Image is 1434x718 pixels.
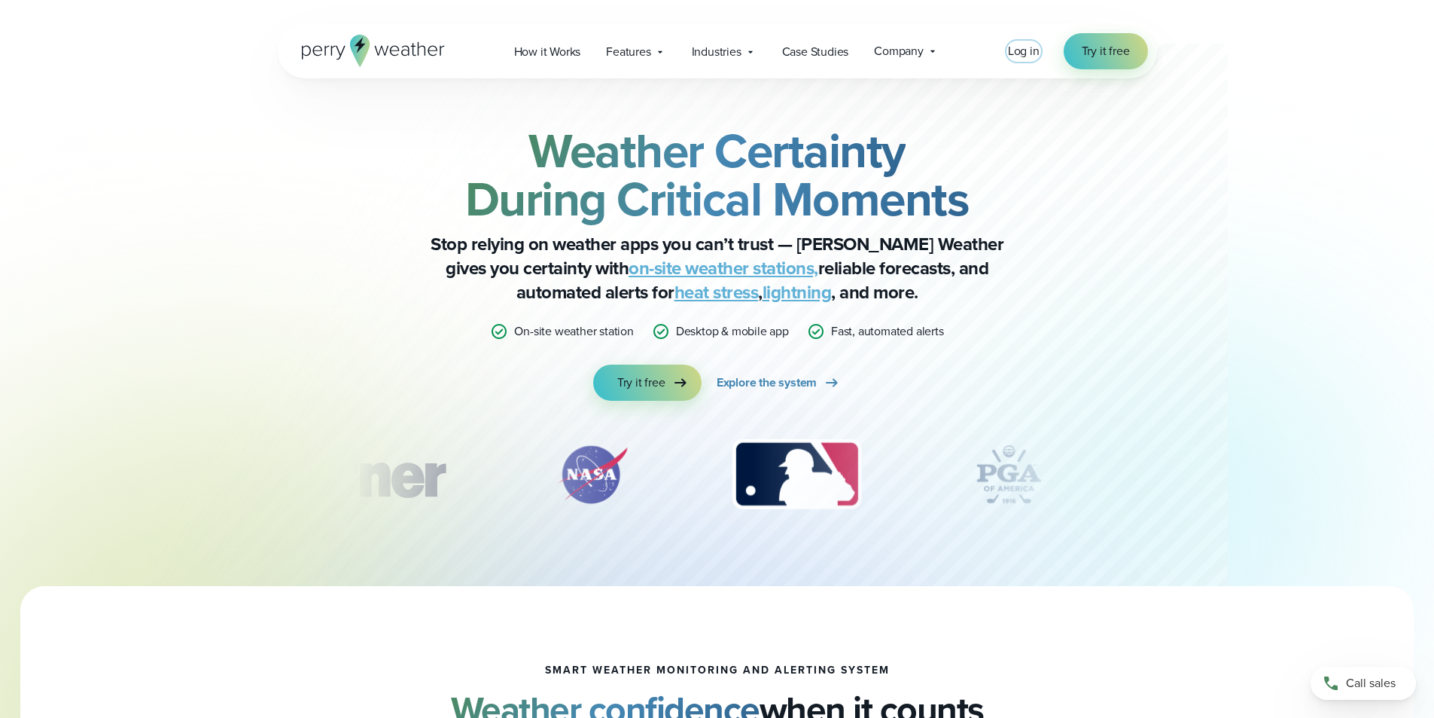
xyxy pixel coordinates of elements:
[606,43,650,61] span: Features
[948,437,1069,512] div: 4 of 12
[1311,667,1416,700] a: Call sales
[617,374,665,392] span: Try it free
[717,437,876,512] img: MLB.svg
[540,437,645,512] div: 2 of 12
[717,365,841,401] a: Explore the system
[692,43,741,61] span: Industries
[593,365,702,401] a: Try it free
[717,437,876,512] div: 3 of 12
[717,374,817,392] span: Explore the system
[253,437,467,512] div: 1 of 12
[874,42,924,60] span: Company
[1064,33,1148,69] a: Try it free
[948,437,1069,512] img: PGA.svg
[782,43,849,61] span: Case Studies
[769,36,862,67] a: Case Studies
[514,43,581,61] span: How it Works
[1346,674,1396,692] span: Call sales
[514,322,633,341] p: On-site weather station
[1008,42,1040,60] span: Log in
[465,115,970,234] strong: Weather Certainty During Critical Moments
[629,255,818,282] a: on-site weather stations,
[353,437,1082,520] div: slideshow
[540,437,645,512] img: NASA.svg
[501,36,594,67] a: How it Works
[416,232,1018,304] p: Stop relying on weather apps you can’t trust — [PERSON_NAME] Weather gives you certainty with rel...
[676,322,789,341] p: Desktop & mobile app
[674,279,759,306] a: heat stress
[545,665,890,677] h1: smart weather monitoring and alerting system
[831,322,944,341] p: Fast, automated alerts
[1082,42,1130,60] span: Try it free
[1008,42,1040,60] a: Log in
[763,279,832,306] a: lightning
[253,437,467,512] img: Turner-Construction_1.svg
